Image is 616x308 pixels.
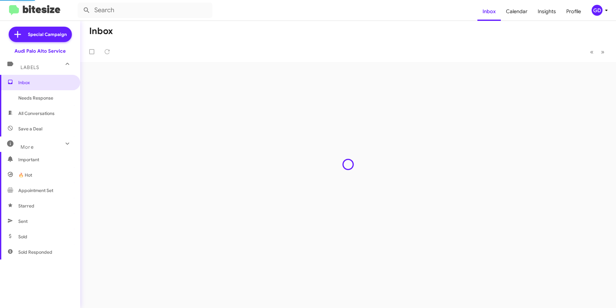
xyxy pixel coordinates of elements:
[21,65,39,70] span: Labels
[14,48,66,54] div: Audi Palo Alto Service
[601,48,604,56] span: »
[9,27,72,42] a: Special Campaign
[592,5,603,16] div: GD
[18,110,55,117] span: All Conversations
[586,45,597,58] button: Previous
[597,45,608,58] button: Next
[18,156,73,163] span: Important
[28,31,67,38] span: Special Campaign
[590,48,594,56] span: «
[18,95,73,101] span: Needs Response
[501,2,533,21] a: Calendar
[18,126,42,132] span: Save a Deal
[89,26,113,36] h1: Inbox
[477,2,501,21] a: Inbox
[533,2,561,21] a: Insights
[586,5,609,16] button: GD
[18,79,73,86] span: Inbox
[561,2,586,21] a: Profile
[18,172,32,178] span: 🔥 Hot
[18,187,53,194] span: Appointment Set
[18,249,52,255] span: Sold Responded
[78,3,212,18] input: Search
[18,203,34,209] span: Starred
[586,45,608,58] nav: Page navigation example
[18,218,28,224] span: Sent
[21,144,34,150] span: More
[18,233,27,240] span: Sold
